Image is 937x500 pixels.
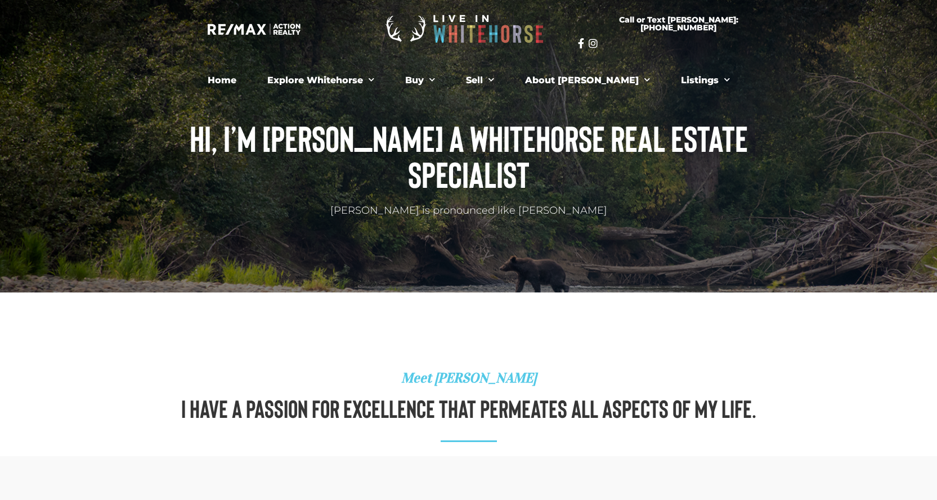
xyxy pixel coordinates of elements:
[578,9,779,38] a: Call or Text [PERSON_NAME]: [PHONE_NUMBER]
[397,69,443,92] a: Buy
[159,69,778,92] nav: Menu
[154,371,784,385] h4: Meet [PERSON_NAME]
[591,16,766,31] span: Call or Text [PERSON_NAME]: [PHONE_NUMBER]
[330,204,607,217] span: [PERSON_NAME] is pronounced like [PERSON_NAME]
[154,120,784,192] h1: Hi, I’m [PERSON_NAME] a Whitehorse Real Estate Specialist
[259,69,383,92] a: Explore Whitehorse
[458,69,503,92] a: Sell
[517,69,658,92] a: About [PERSON_NAME]
[199,69,245,92] a: Home
[673,69,738,92] a: Listings
[154,396,784,421] h2: I have a passion for excellence that permeates all aspects of my life.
